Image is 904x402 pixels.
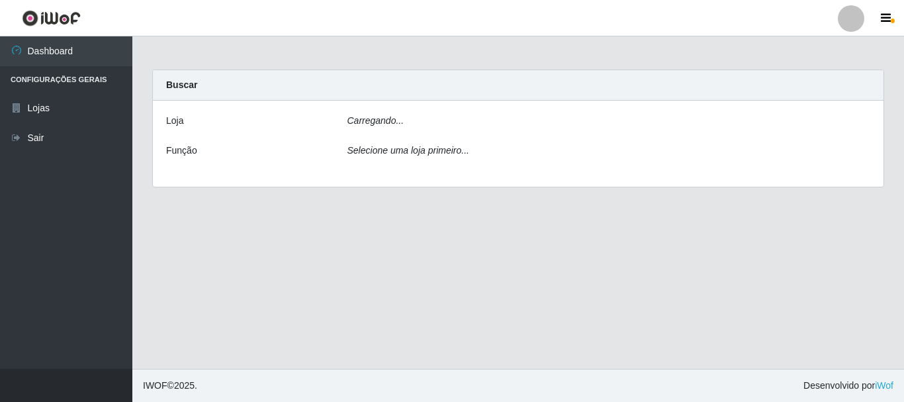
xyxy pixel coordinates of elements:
[875,380,893,391] a: iWof
[803,379,893,393] span: Desenvolvido por
[347,115,404,126] i: Carregando...
[166,114,183,128] label: Loja
[22,10,81,26] img: CoreUI Logo
[143,379,197,393] span: © 2025 .
[166,144,197,158] label: Função
[347,145,469,156] i: Selecione uma loja primeiro...
[143,380,167,391] span: IWOF
[166,79,197,90] strong: Buscar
